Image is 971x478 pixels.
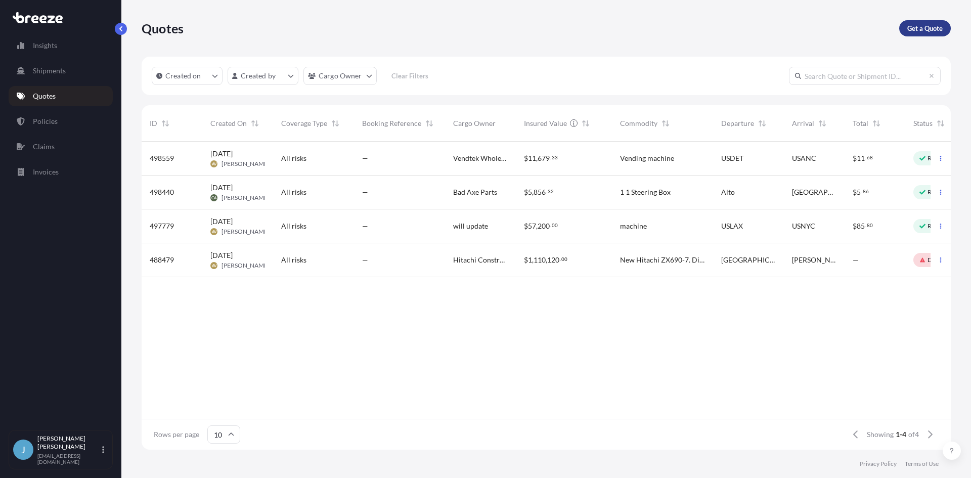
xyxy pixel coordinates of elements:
[9,111,113,132] a: Policies
[546,190,547,193] span: .
[303,67,377,85] button: cargoOwner Filter options
[528,189,532,196] span: 5
[33,167,59,177] p: Invoices
[165,71,201,81] p: Created on
[453,187,497,197] span: Bad Axe Parts
[362,255,368,265] span: —
[721,255,776,265] span: [GEOGRAPHIC_DATA]
[913,118,933,128] span: Status
[391,71,428,81] p: Clear Filters
[423,117,435,129] button: Sort
[896,429,906,440] span: 1-4
[222,194,270,202] span: [PERSON_NAME]
[222,160,270,168] span: [PERSON_NAME]
[721,118,754,128] span: Departure
[536,155,538,162] span: ,
[524,118,567,128] span: Insured Value
[281,221,306,231] span: All risks
[37,434,100,451] p: [PERSON_NAME] [PERSON_NAME]
[9,35,113,56] a: Insights
[546,256,547,264] span: ,
[150,187,174,197] span: 498440
[453,255,508,265] span: Hitachi Construction Management
[853,255,859,265] span: —
[853,118,868,128] span: Total
[721,187,735,197] span: Alto
[853,155,857,162] span: $
[538,223,550,230] span: 200
[362,118,421,128] span: Booking Reference
[659,117,672,129] button: Sort
[534,189,546,196] span: 856
[33,40,57,51] p: Insights
[453,221,488,231] span: will update
[210,118,247,128] span: Created On
[560,257,561,261] span: .
[281,255,306,265] span: All risks
[152,67,223,85] button: createdOn Filter options
[792,255,836,265] span: [PERSON_NAME]
[222,262,270,270] span: [PERSON_NAME]
[142,20,184,36] p: Quotes
[150,221,174,231] span: 497779
[382,68,438,84] button: Clear Filters
[870,117,882,129] button: Sort
[249,117,261,129] button: Sort
[524,223,528,230] span: $
[212,159,216,169] span: AV
[210,216,233,227] span: [DATE]
[908,429,919,440] span: of 4
[534,256,546,264] span: 110
[857,155,865,162] span: 11
[789,67,941,85] input: Search Quote or Shipment ID...
[9,61,113,81] a: Shipments
[861,190,862,193] span: .
[453,153,508,163] span: Vendtek Wholesale
[721,153,743,163] span: USDET
[550,224,551,227] span: .
[33,66,66,76] p: Shipments
[524,155,528,162] span: $
[867,156,873,159] span: 68
[857,189,861,196] span: 5
[524,256,528,264] span: $
[362,153,368,163] span: —
[907,23,943,33] p: Get a Quote
[159,117,171,129] button: Sort
[792,187,836,197] span: [GEOGRAPHIC_DATA]
[9,137,113,157] a: Claims
[620,118,657,128] span: Commodity
[552,224,558,227] span: 00
[905,460,939,468] a: Terms of Use
[928,154,945,162] p: Ready
[212,227,216,237] span: AV
[33,91,56,101] p: Quotes
[935,117,947,129] button: Sort
[281,187,306,197] span: All risks
[37,453,100,465] p: [EMAIL_ADDRESS][DOMAIN_NAME]
[867,429,894,440] span: Showing
[928,256,952,264] p: Declined
[528,155,536,162] span: 11
[222,228,270,236] span: [PERSON_NAME]
[33,116,58,126] p: Policies
[865,156,866,159] span: .
[528,256,532,264] span: 1
[362,221,368,231] span: —
[150,255,174,265] span: 488479
[9,162,113,182] a: Invoices
[928,188,945,196] p: Ready
[580,117,592,129] button: Sort
[524,189,528,196] span: $
[853,189,857,196] span: $
[281,153,306,163] span: All risks
[550,156,551,159] span: .
[210,183,233,193] span: [DATE]
[816,117,828,129] button: Sort
[319,71,362,81] p: Cargo Owner
[453,118,496,128] span: Cargo Owner
[362,187,368,197] span: —
[281,118,327,128] span: Coverage Type
[21,445,25,455] span: J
